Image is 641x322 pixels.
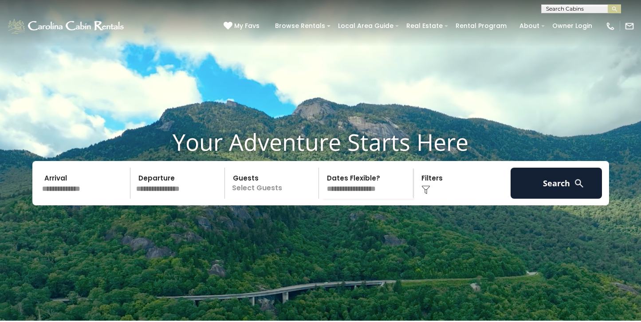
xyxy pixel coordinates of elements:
button: Search [511,168,602,199]
img: filter--v1.png [421,185,430,194]
img: phone-regular-white.png [606,21,615,31]
img: mail-regular-white.png [625,21,634,31]
a: Rental Program [451,19,511,33]
a: Local Area Guide [334,19,398,33]
h1: Your Adventure Starts Here [7,128,634,156]
a: Browse Rentals [271,19,330,33]
p: Select Guests [228,168,319,199]
a: Real Estate [402,19,447,33]
a: Owner Login [548,19,597,33]
span: My Favs [234,21,260,31]
img: White-1-1-2.png [7,17,126,35]
a: My Favs [224,21,262,31]
a: About [515,19,544,33]
img: search-regular-white.png [574,178,585,189]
